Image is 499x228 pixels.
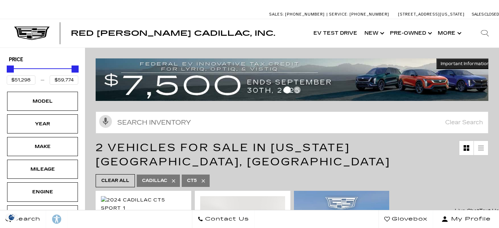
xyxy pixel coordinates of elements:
span: Contact Us [203,214,249,224]
span: Important Information [441,61,489,67]
span: CT5 [187,176,197,185]
div: 1 / 2 [101,196,187,212]
img: Opt-Out Icon [4,213,20,221]
div: Maximum Price [72,65,79,73]
input: Maximum [50,75,78,85]
span: My Profile [448,214,491,224]
span: Go to slide 1 [284,86,291,93]
svg: Click to toggle on voice search [99,115,112,128]
h5: Price [9,57,76,63]
div: Minimum Price [7,65,14,73]
button: Important Information [436,58,494,69]
span: Service: [329,12,348,17]
span: Closed [484,12,499,17]
span: Sales: [472,12,484,17]
a: EV Test Drive [310,19,361,47]
span: Clear All [101,176,129,185]
span: Text Us [479,208,499,214]
span: [PHONE_NUMBER] [350,12,389,17]
span: [PHONE_NUMBER] [285,12,325,17]
span: Red [PERSON_NAME] Cadillac, Inc. [71,29,275,38]
span: Live Chat [455,208,479,214]
div: MakeMake [7,137,78,156]
a: Sales: [PHONE_NUMBER] [269,12,327,16]
div: Engine [25,188,60,196]
div: Year [25,120,60,128]
div: EngineEngine [7,182,78,201]
a: Pre-Owned [386,19,434,47]
span: Go to slide 2 [294,86,301,93]
a: Live Chat [455,206,479,216]
span: Glovebox [390,214,427,224]
a: Glovebox [379,210,433,228]
div: ModelModel [7,92,78,111]
div: Make [25,143,60,150]
div: MileageMileage [7,160,78,179]
img: vrp-tax-ending-august-version [96,58,494,101]
div: ColorColor [7,205,78,224]
div: Model [25,97,60,105]
div: Mileage [25,165,60,173]
div: YearYear [7,114,78,133]
input: Minimum [7,75,35,85]
a: Red [PERSON_NAME] Cadillac, Inc. [71,30,275,37]
a: Text Us [479,206,499,216]
a: New [361,19,386,47]
img: 2024 Cadillac CT5 Sport 1 [101,196,187,212]
input: Search Inventory [96,112,488,133]
a: Service: [PHONE_NUMBER] [327,12,391,16]
a: [STREET_ADDRESS][US_STATE] [398,12,465,17]
span: Cadillac [142,176,167,185]
span: Search [11,214,40,224]
button: Open user profile menu [433,210,499,228]
img: Cadillac Dark Logo with Cadillac White Text [14,27,50,40]
section: Click to Open Cookie Consent Modal [4,213,20,221]
button: More [434,19,464,47]
span: 2 Vehicles for Sale in [US_STATE][GEOGRAPHIC_DATA], [GEOGRAPHIC_DATA] [96,141,390,168]
a: Contact Us [192,210,255,228]
div: Price [7,63,78,85]
span: Sales: [269,12,284,17]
